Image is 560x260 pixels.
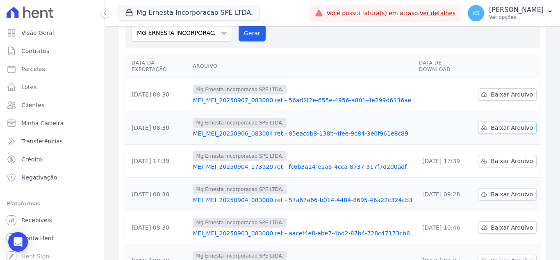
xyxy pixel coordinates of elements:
[125,111,189,145] td: [DATE] 08:30
[3,212,101,228] a: Recebíveis
[3,133,101,150] a: Transferências
[3,230,101,246] a: Conta Hent
[21,65,45,73] span: Parcelas
[7,199,98,209] div: Plataformas
[125,78,189,111] td: [DATE] 08:30
[420,10,456,16] a: Ver detalhes
[491,90,533,99] span: Baixar Arquivo
[478,88,537,101] a: Baixar Arquivo
[193,85,287,94] span: Mg Ernesta Incorporacao SPE LTDA.
[472,10,480,16] span: KS
[478,155,537,167] a: Baixar Arquivo
[21,119,64,127] span: Minha Carteira
[491,223,533,232] span: Baixar Arquivo
[478,122,537,134] a: Baixar Arquivo
[416,55,475,78] th: Data de Download
[21,137,63,145] span: Transferências
[489,6,544,14] p: [PERSON_NAME]
[125,145,189,178] td: [DATE] 17:39
[193,218,287,228] span: Mg Ernesta Incorporacao SPE LTDA.
[21,216,52,224] span: Recebíveis
[239,25,266,41] button: Gerar
[21,83,37,91] span: Lotes
[3,169,101,186] a: Negativação
[489,14,544,21] p: Ver opções
[3,97,101,113] a: Clientes
[193,151,287,161] span: Mg Ernesta Incorporacao SPE LTDA.
[125,55,189,78] th: Data da Exportação
[193,184,287,194] span: Mg Ernesta Incorporacao SPE LTDA.
[189,55,416,78] th: Arquivo
[193,96,412,104] a: MEI_MEI_20250907_083000.ret - 56ad2f2e-655e-4956-a801-4e299d6136ae
[21,29,54,37] span: Visão Geral
[3,61,101,77] a: Parcelas
[491,124,533,132] span: Baixar Arquivo
[3,115,101,131] a: Minha Carteira
[416,211,475,244] td: [DATE] 10:46
[21,173,57,182] span: Negativação
[193,129,412,138] a: MEI_MEI_20250906_083004.ret - 85eacdb8-138b-4fee-9c84-3e0f961e8c89
[416,145,475,178] td: [DATE] 17:39
[478,188,537,200] a: Baixar Arquivo
[3,43,101,59] a: Contratos
[125,178,189,211] td: [DATE] 08:30
[21,234,54,242] span: Conta Hent
[491,157,533,165] span: Baixar Arquivo
[3,25,101,41] a: Visão Geral
[461,2,560,25] button: KS [PERSON_NAME] Ver opções
[3,151,101,168] a: Crédito
[21,47,49,55] span: Contratos
[326,9,455,18] span: Você possui fatura(s) em atraso.
[193,163,412,171] a: MEI_MEI_20250904_173929.ret - fc6b3a14-e1a5-4cca-8737-317f7d2d0adf
[193,118,287,128] span: Mg Ernesta Incorporacao SPE LTDA.
[118,5,260,21] button: Mg Ernesta Incorporacao SPE LTDA.
[125,211,189,244] td: [DATE] 08:30
[491,190,533,198] span: Baixar Arquivo
[416,178,475,211] td: [DATE] 09:28
[193,229,412,237] a: MEI_MEI_20250903_083000.ret - aacef4e8-ebe7-4bd2-87b4-728c47173cb6
[8,232,28,252] div: Open Intercom Messenger
[478,221,537,234] a: Baixar Arquivo
[193,196,412,204] a: MEI_MEI_20250904_083000.ret - 57a67a66-b014-4484-8695-46a22c324cb3
[21,155,42,163] span: Crédito
[3,79,101,95] a: Lotes
[21,101,44,109] span: Clientes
